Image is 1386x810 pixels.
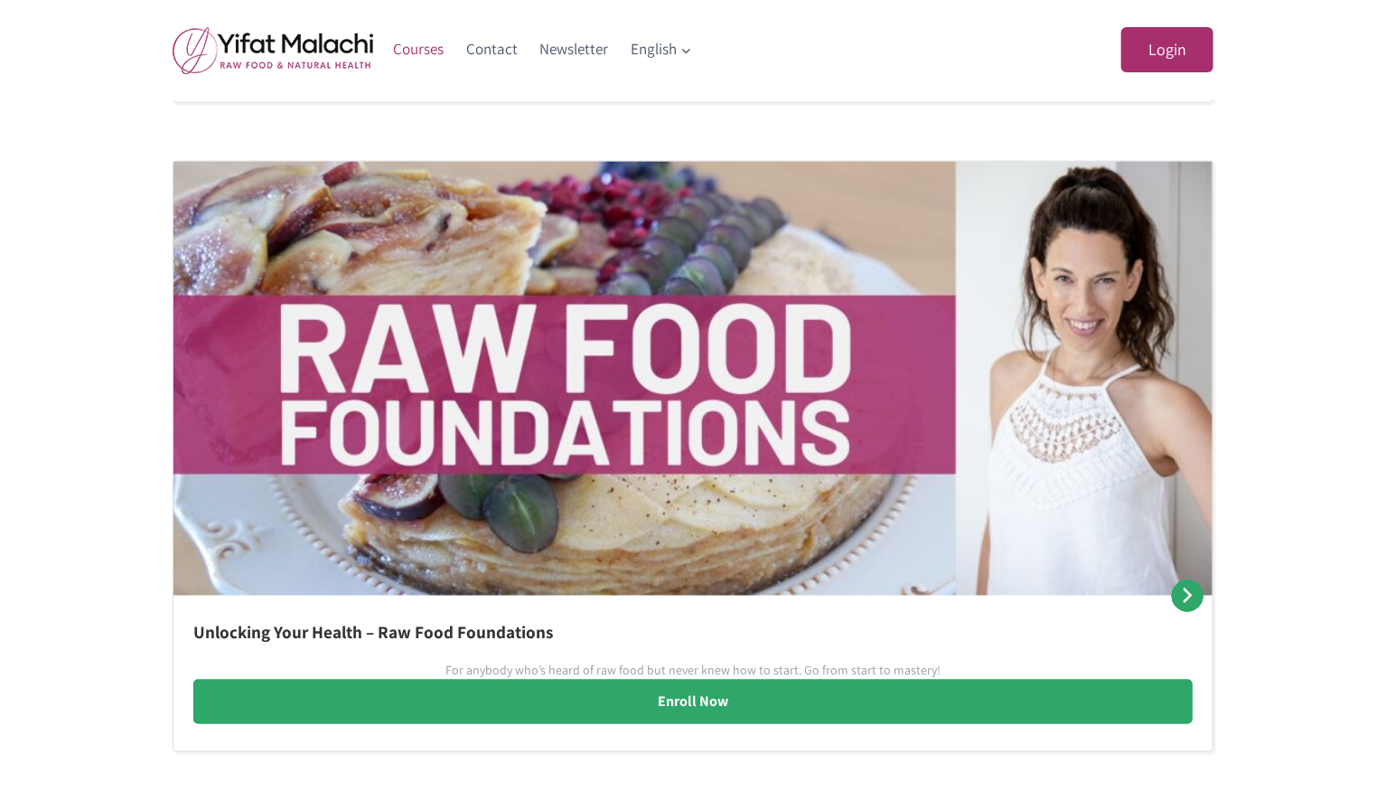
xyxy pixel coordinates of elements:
a: Unlocking Your Health – Raw Food Foundations [193,621,553,645]
a: Courses [382,28,455,71]
p: For anybody who’s heard of raw food but never knew how to start. Go from start to mastery! [445,662,941,680]
nav: Primary Navigation [382,28,704,71]
img: Unlocking Your Health – Raw Food Foundations [173,162,1213,596]
a: Contact [455,28,529,71]
img: yifat_logo41_en.png [173,26,373,74]
a: Enroll Now: Unlocking Your Health – Raw Food Foundations [193,680,1193,725]
a: Login [1121,27,1213,73]
button: Child menu of English [620,28,704,71]
a: Newsletter [529,28,620,71]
